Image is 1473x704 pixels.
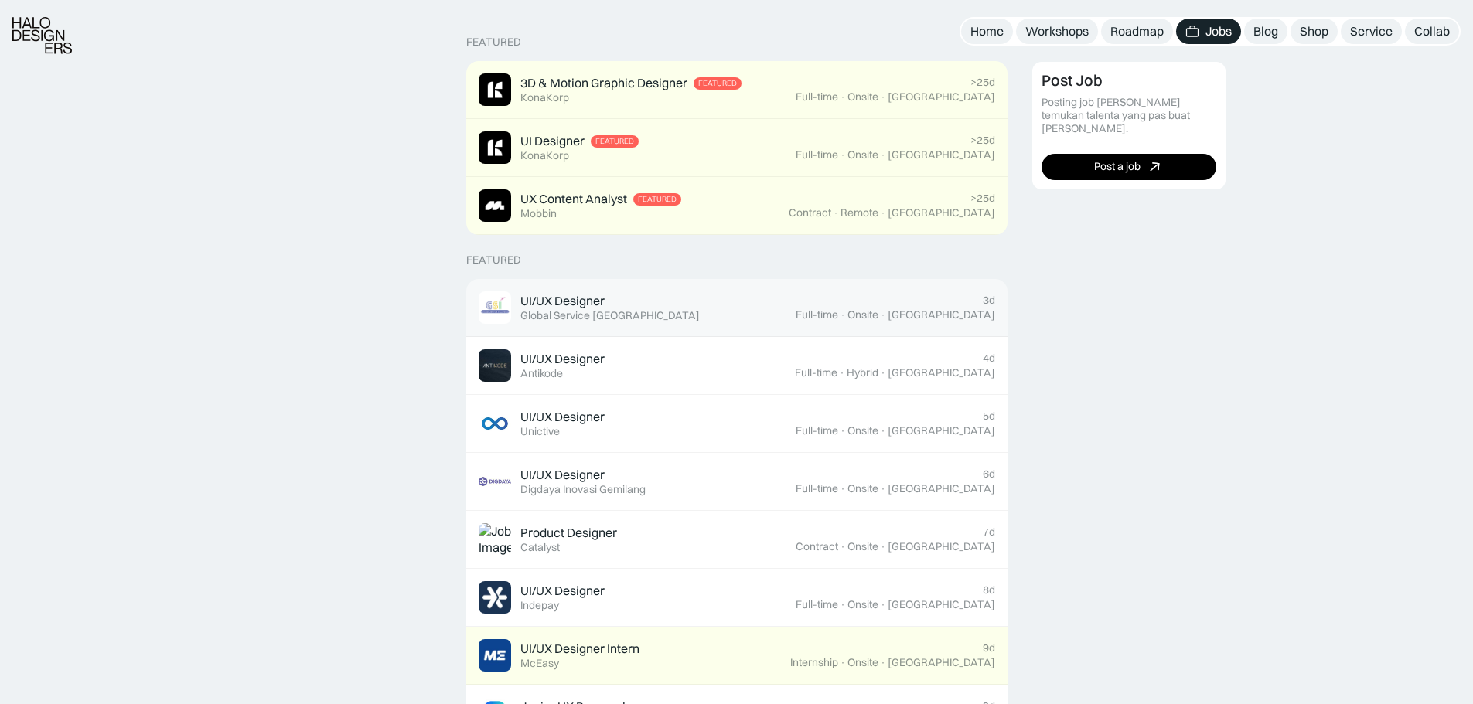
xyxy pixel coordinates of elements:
div: 8d [983,583,995,597]
div: Onsite [847,482,878,495]
div: [GEOGRAPHIC_DATA] [888,482,995,495]
div: 5d [983,410,995,423]
div: · [840,656,846,669]
div: >25d [970,192,995,205]
div: 9d [983,641,995,655]
img: Job Image [479,407,511,440]
div: KonaKorp [520,149,569,162]
a: Job ImageUI DesignerFeaturedKonaKorp>25dFull-time·Onsite·[GEOGRAPHIC_DATA] [466,119,1008,177]
div: · [839,366,845,379]
div: Onsite [847,424,878,437]
div: 3d [983,294,995,307]
div: UI/UX Designer [520,467,605,483]
a: Job ImageUI/UX DesignerDigdaya Inovasi Gemilang6dFull-time·Onsite·[GEOGRAPHIC_DATA] [466,453,1008,511]
div: Remote [840,206,878,219]
img: Job Image [479,465,511,498]
div: [GEOGRAPHIC_DATA] [888,148,995,162]
div: Full-time [796,148,838,162]
img: Job Image [479,131,511,164]
div: Onsite [847,148,878,162]
div: 6d [983,468,995,481]
div: [GEOGRAPHIC_DATA] [888,598,995,611]
div: Full-time [796,308,838,321]
div: · [840,308,846,321]
div: Unictive [520,425,560,438]
div: [GEOGRAPHIC_DATA] [888,656,995,669]
div: Digdaya Inovasi Gemilang [520,483,646,496]
div: · [880,656,886,669]
div: Hybrid [847,366,878,379]
div: Full-time [795,366,837,379]
div: Global Service [GEOGRAPHIC_DATA] [520,309,700,322]
div: Contract [789,206,831,219]
div: 4d [983,352,995,365]
div: Full-time [796,482,838,495]
div: Service [1350,23,1393,39]
a: Job ImageUI/UX DesignerIndepay8dFull-time·Onsite·[GEOGRAPHIC_DATA] [466,569,1008,627]
div: · [880,482,886,495]
div: Featured [466,36,521,49]
div: [GEOGRAPHIC_DATA] [888,90,995,104]
div: Roadmap [1110,23,1164,39]
div: Full-time [796,598,838,611]
div: Featured [595,137,634,146]
div: · [840,482,846,495]
div: Onsite [847,656,878,669]
div: Featured [466,253,521,267]
div: Post a job [1094,160,1141,173]
div: Featured [698,79,737,88]
img: Job Image [479,581,511,614]
div: · [880,540,886,553]
div: UX Content Analyst [520,191,627,207]
div: >25d [970,134,995,147]
div: Onsite [847,540,878,553]
div: · [880,424,886,437]
div: 3D & Motion Graphic Designer [520,75,687,91]
div: Jobs [1205,23,1232,39]
div: UI/UX Designer [520,351,605,367]
img: Job Image [479,73,511,106]
div: UI/UX Designer [520,409,605,425]
div: [GEOGRAPHIC_DATA] [888,424,995,437]
div: · [840,148,846,162]
div: UI/UX Designer Intern [520,641,639,657]
div: · [880,206,886,219]
div: Onsite [847,308,878,321]
a: Jobs [1176,19,1241,44]
img: Job Image [479,349,511,382]
div: Featured [638,195,677,204]
a: Service [1341,19,1402,44]
div: UI/UX Designer [520,293,605,309]
div: Antikode [520,367,563,380]
a: Home [961,19,1013,44]
div: · [880,148,886,162]
div: Indepay [520,599,559,612]
a: Collab [1405,19,1459,44]
a: Roadmap [1101,19,1173,44]
div: · [840,424,846,437]
div: Posting job [PERSON_NAME] temukan talenta yang pas buat [PERSON_NAME]. [1042,96,1216,134]
div: KonaKorp [520,91,569,104]
div: Full-time [796,424,838,437]
div: Product Designer [520,525,617,541]
img: Job Image [479,291,511,324]
div: 7d [983,525,995,539]
div: Full-time [796,90,838,104]
div: · [840,90,846,104]
a: Shop [1291,19,1338,44]
a: Job ImageUX Content AnalystFeaturedMobbin>25dContract·Remote·[GEOGRAPHIC_DATA] [466,177,1008,235]
a: Job ImageUI/UX DesignerGlobal Service [GEOGRAPHIC_DATA]3dFull-time·Onsite·[GEOGRAPHIC_DATA] [466,279,1008,337]
div: Blog [1253,23,1278,39]
div: · [880,366,886,379]
div: [GEOGRAPHIC_DATA] [888,308,995,321]
div: · [840,540,846,553]
div: Onsite [847,598,878,611]
div: · [833,206,839,219]
a: Workshops [1016,19,1098,44]
a: Job Image3D & Motion Graphic DesignerFeaturedKonaKorp>25dFull-time·Onsite·[GEOGRAPHIC_DATA] [466,61,1008,119]
a: Post a job [1042,153,1216,179]
div: Home [970,23,1004,39]
img: Job Image [479,523,511,556]
a: Job ImageProduct DesignerCatalyst7dContract·Onsite·[GEOGRAPHIC_DATA] [466,511,1008,569]
div: Shop [1300,23,1328,39]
